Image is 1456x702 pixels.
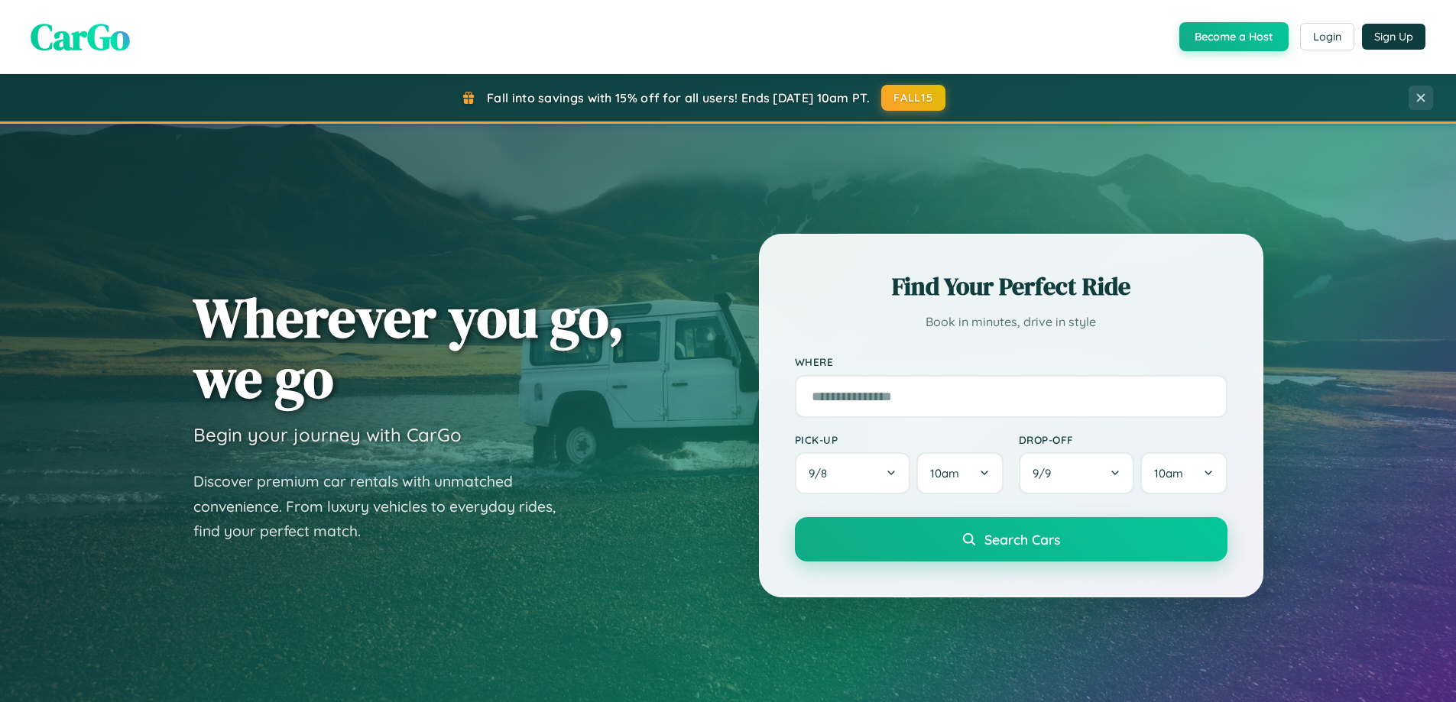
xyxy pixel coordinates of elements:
[795,356,1227,369] label: Where
[1300,23,1354,50] button: Login
[881,85,945,111] button: FALL15
[1019,433,1227,446] label: Drop-off
[795,311,1227,333] p: Book in minutes, drive in style
[795,517,1227,561] button: Search Cars
[1154,466,1183,480] span: 10am
[809,466,835,480] span: 9 / 8
[1179,22,1289,51] button: Become a Host
[31,11,130,62] span: CarGo
[795,452,911,494] button: 9/8
[1019,452,1135,494] button: 9/9
[1033,466,1059,480] span: 9 / 9
[193,469,576,544] p: Discover premium car rentals with unmatched convenience. From luxury vehicles to everyday rides, ...
[193,423,462,446] h3: Begin your journey with CarGo
[193,287,624,408] h1: Wherever you go, we go
[795,270,1227,303] h2: Find Your Perfect Ride
[487,90,870,105] span: Fall into savings with 15% off for all users! Ends [DATE] 10am PT.
[1362,24,1425,50] button: Sign Up
[984,531,1060,548] span: Search Cars
[795,433,1004,446] label: Pick-up
[930,466,959,480] span: 10am
[916,452,1003,494] button: 10am
[1140,452,1227,494] button: 10am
